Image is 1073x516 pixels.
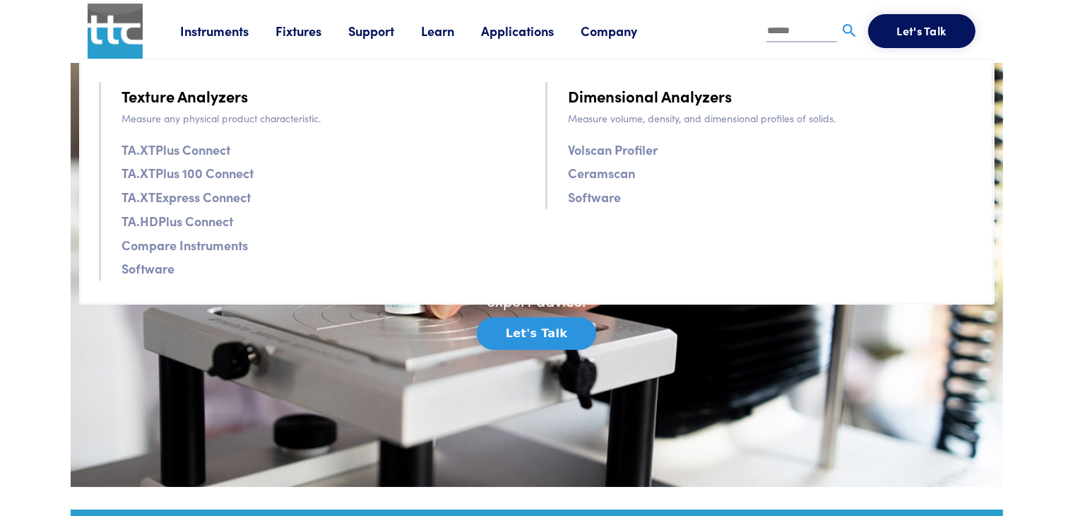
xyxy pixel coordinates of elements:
[581,22,665,40] a: Company
[122,211,234,231] a: TA.HDPlus Connect
[122,187,251,207] a: TA.XTExpress Connect
[477,317,596,350] button: Let's Talk
[569,187,622,207] a: Software
[569,110,975,126] p: Measure volume, density, and dimensional profiles of solids.
[122,235,249,255] a: Compare Instruments
[569,163,636,183] a: Ceramscan
[482,22,581,40] a: Applications
[569,139,658,160] a: Volscan Profiler
[122,110,528,126] p: Measure any physical product characteristic.
[181,22,276,40] a: Instruments
[868,14,976,48] button: Let's Talk
[122,139,231,160] a: TA.XTPlus Connect
[88,4,143,59] img: ttc_logo_1x1_v1.0.png
[122,258,175,278] a: Software
[349,22,422,40] a: Support
[276,22,349,40] a: Fixtures
[422,22,482,40] a: Learn
[122,83,249,108] a: Texture Analyzers
[122,163,254,183] a: TA.XTPlus 100 Connect
[569,83,733,108] a: Dimensional Analyzers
